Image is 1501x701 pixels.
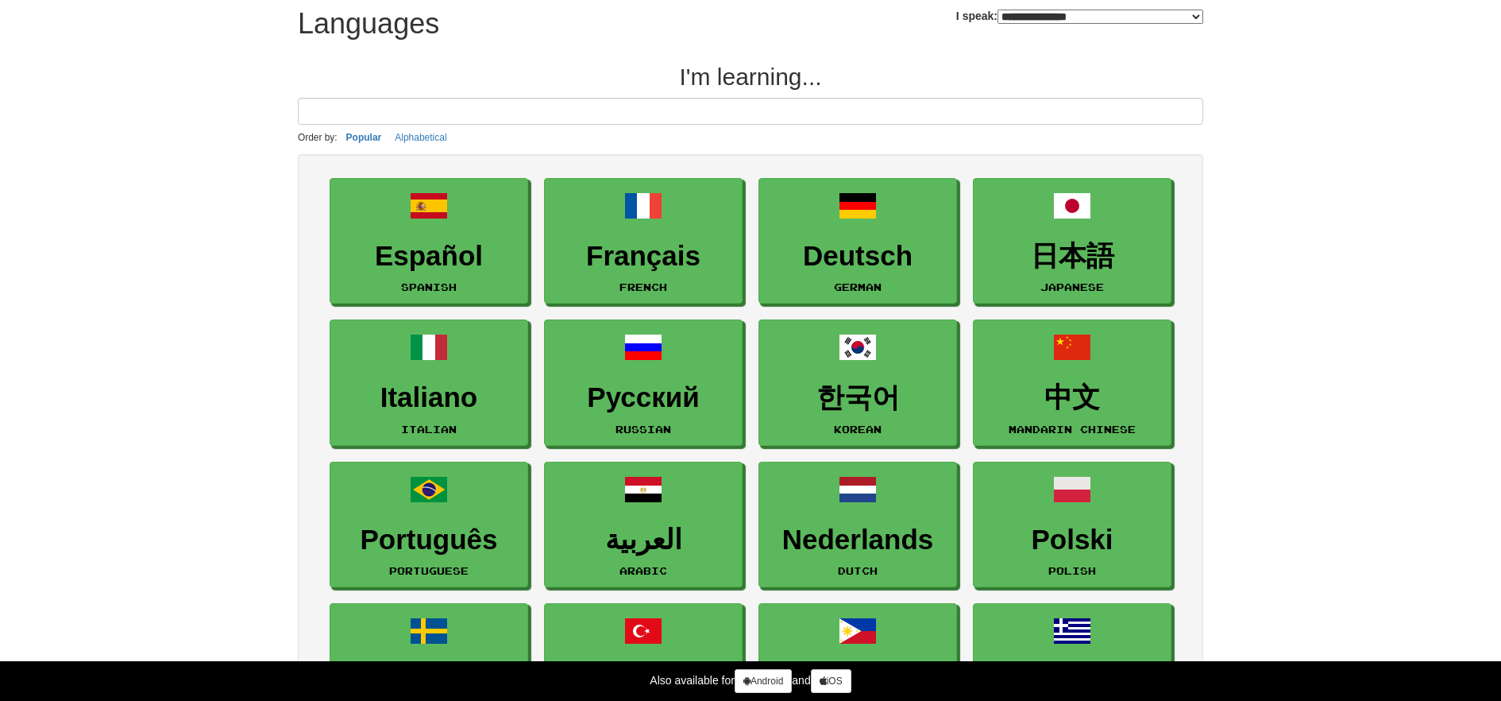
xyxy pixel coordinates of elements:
[973,462,1171,588] a: PolskiPolish
[544,178,743,304] a: FrançaisFrench
[553,525,734,556] h3: العربية
[838,565,878,576] small: Dutch
[767,241,948,272] h3: Deutsch
[1048,565,1096,576] small: Polish
[735,669,792,693] a: Android
[338,241,519,272] h3: Español
[956,8,1203,24] label: I speak:
[1040,281,1104,292] small: Japanese
[338,525,519,556] h3: Português
[338,382,519,413] h3: Italiano
[615,424,671,435] small: Russian
[973,178,1171,304] a: 日本語Japanese
[834,424,882,435] small: Korean
[767,382,948,413] h3: 한국어
[401,424,457,435] small: Italian
[330,320,528,446] a: ItalianoItalian
[553,382,734,413] h3: Русский
[982,241,1163,272] h3: 日本語
[330,178,528,304] a: EspañolSpanish
[767,525,948,556] h3: Nederlands
[298,132,338,143] small: Order by:
[758,178,957,304] a: DeutschGerman
[390,129,451,146] button: Alphabetical
[389,565,469,576] small: Portuguese
[758,320,957,446] a: 한국어Korean
[811,669,851,693] a: iOS
[619,565,667,576] small: Arabic
[982,382,1163,413] h3: 中文
[834,281,882,292] small: German
[401,281,457,292] small: Spanish
[973,320,1171,446] a: 中文Mandarin Chinese
[553,241,734,272] h3: Français
[330,462,528,588] a: PortuguêsPortuguese
[619,281,667,292] small: French
[982,525,1163,556] h3: Polski
[298,64,1203,90] h2: I'm learning...
[298,8,439,40] h1: Languages
[544,462,743,588] a: العربيةArabic
[758,462,957,588] a: NederlandsDutch
[1009,424,1136,435] small: Mandarin Chinese
[997,10,1203,24] select: I speak:
[544,320,743,446] a: РусскийRussian
[341,129,387,146] button: Popular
